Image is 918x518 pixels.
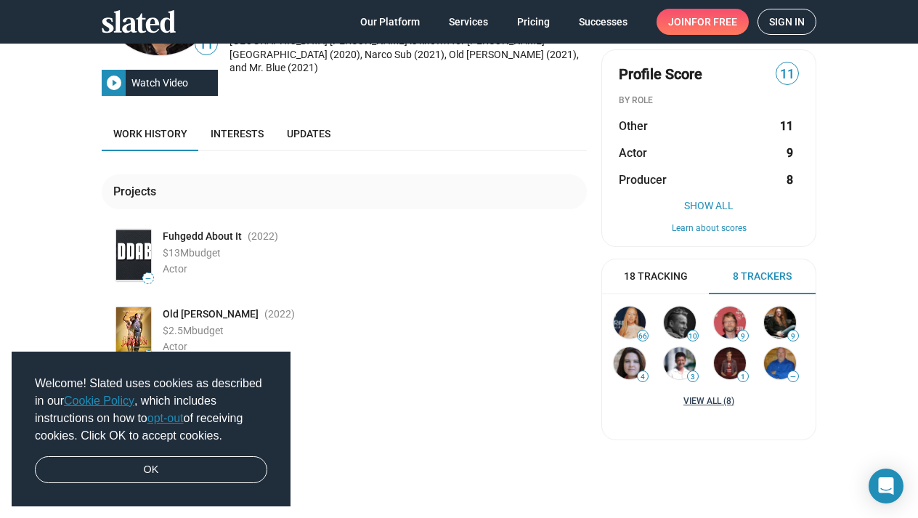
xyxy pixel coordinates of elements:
[579,9,627,35] span: Successes
[638,332,648,341] span: 66
[12,352,291,507] div: cookieconsent
[116,230,151,281] img: Poster: Fuhgedd About It
[437,9,500,35] a: Services
[143,275,153,283] span: —
[163,307,259,321] span: Old [PERSON_NAME]
[517,9,550,35] span: Pricing
[619,118,648,134] span: Other
[757,9,816,35] a: Sign in
[147,412,184,424] a: opt-out
[619,145,647,161] span: Actor
[764,347,796,379] img: Dennis M. Lanier
[624,270,688,283] span: 18 Tracking
[349,9,431,35] a: Our Platform
[163,263,187,275] span: Actor
[199,116,275,151] a: Interests
[35,456,267,484] a: dismiss cookie message
[192,325,224,336] span: budget
[116,307,151,359] img: Poster: Old Man Jackson
[776,65,798,84] span: 11
[619,95,799,107] div: BY ROLE
[163,230,242,243] span: Fuhgedd About It
[769,9,805,34] span: Sign in
[668,9,737,35] span: Join
[614,347,646,379] img: DeAnna Charett
[275,116,342,151] a: Updates
[738,373,748,381] span: 1
[619,172,667,187] span: Producer
[195,35,217,54] span: 11
[691,9,737,35] span: for free
[614,307,646,339] img: Colleen Ann Brah
[211,128,264,139] span: Interests
[189,247,221,259] span: budget
[248,230,278,243] span: (2022 )
[764,307,796,339] img: Mike Hall
[714,347,746,379] img: Morgan C. Simpson
[163,247,189,259] span: $13M
[505,9,561,35] a: Pricing
[35,375,267,445] span: Welcome! Slated uses cookies as described in our , which includes instructions on how to of recei...
[664,307,696,339] img: Jesse Edwards
[688,373,698,381] span: 3
[567,9,639,35] a: Successes
[683,396,734,408] a: View all (8)
[788,332,798,341] span: 9
[163,325,192,336] span: $2.5M
[360,9,420,35] span: Our Platform
[738,332,748,341] span: 9
[64,394,134,407] a: Cookie Policy
[787,145,793,161] strong: 9
[113,128,187,139] span: Work history
[619,200,799,211] button: Show All
[102,116,199,151] a: Work history
[105,74,123,92] mat-icon: play_circle_filled
[619,223,799,235] button: Learn about scores
[664,347,696,379] img: Micky Neilson
[102,70,218,96] button: Watch Video
[126,70,194,96] div: Watch Video
[287,128,330,139] span: Updates
[163,341,187,352] span: Actor
[113,184,162,199] div: Projects
[788,373,798,381] span: —
[449,9,488,35] span: Services
[714,307,746,339] img: Douglas Vakoch
[264,307,295,321] span: (2022 )
[619,65,702,84] span: Profile Score
[869,469,903,503] div: Open Intercom Messenger
[657,9,749,35] a: Joinfor free
[787,172,793,187] strong: 8
[780,118,793,134] strong: 11
[688,332,698,341] span: 10
[638,373,648,381] span: 4
[733,270,792,283] span: 8 Trackers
